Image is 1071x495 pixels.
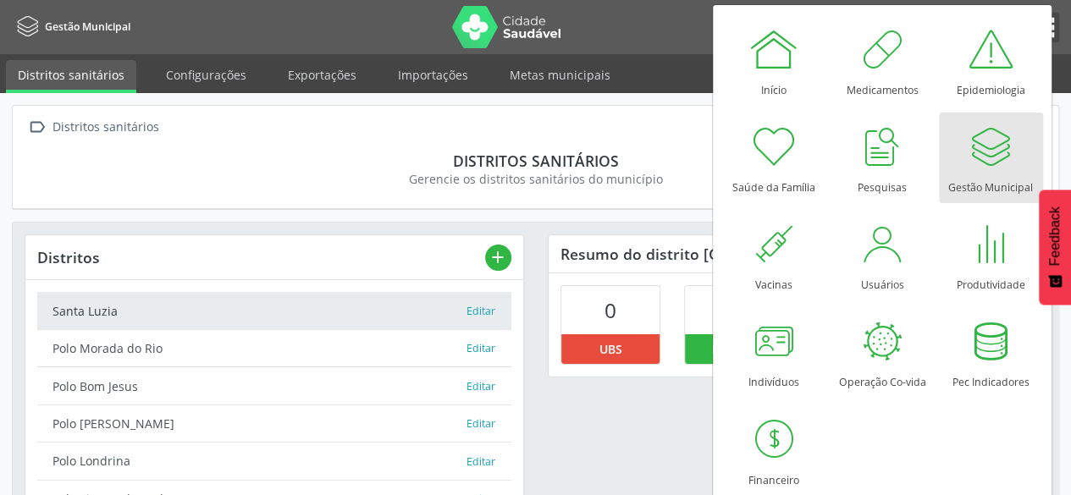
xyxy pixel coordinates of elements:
[939,210,1043,300] a: Produtividade
[45,19,130,34] span: Gestão Municipal
[49,115,162,140] div: Distritos sanitários
[599,340,621,358] span: UBS
[466,378,496,395] button: Editar
[36,170,1035,188] div: Gerencie os distritos sanitários do município
[831,307,935,398] a: Operação Co-vida
[154,60,258,90] a: Configurações
[831,15,935,106] a: Medicamentos
[722,210,826,300] a: Vacinas
[722,113,826,203] a: Saúde da Família
[466,415,496,432] button: Editar
[939,307,1043,398] a: Pec Indicadores
[37,405,511,443] a: Polo [PERSON_NAME] Editar
[605,296,616,324] span: 0
[37,443,511,480] a: Polo Londrina Editar
[489,248,507,267] i: add
[36,151,1035,170] div: Distritos sanitários
[25,115,162,140] a:  Distritos sanitários
[25,115,49,140] i: 
[498,60,622,90] a: Metas municipais
[722,15,826,106] a: Início
[831,113,935,203] a: Pesquisas
[52,302,466,320] div: Santa Luzia
[37,248,485,267] div: Distritos
[466,454,496,470] button: Editar
[6,60,136,93] a: Distritos sanitários
[37,292,511,329] a: Santa Luzia Editar
[549,235,1046,272] div: Resumo do distrito [GEOGRAPHIC_DATA]
[466,303,496,320] button: Editar
[386,60,480,90] a: Importações
[722,307,826,398] a: Indivíduos
[1047,206,1063,266] span: Feedback
[52,339,466,357] div: Polo Morada do Rio
[37,367,511,404] a: Polo Bom Jesus Editar
[12,13,130,41] a: Gestão Municipal
[939,113,1043,203] a: Gestão Municipal
[52,452,466,470] div: Polo Londrina
[466,340,496,357] button: Editar
[37,330,511,367] a: Polo Morada do Rio Editar
[52,415,466,432] div: Polo [PERSON_NAME]
[276,60,368,90] a: Exportações
[1039,190,1071,305] button: Feedback - Mostrar pesquisa
[939,15,1043,106] a: Epidemiologia
[52,377,466,395] div: Polo Bom Jesus
[831,210,935,300] a: Usuários
[485,245,511,271] button: add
